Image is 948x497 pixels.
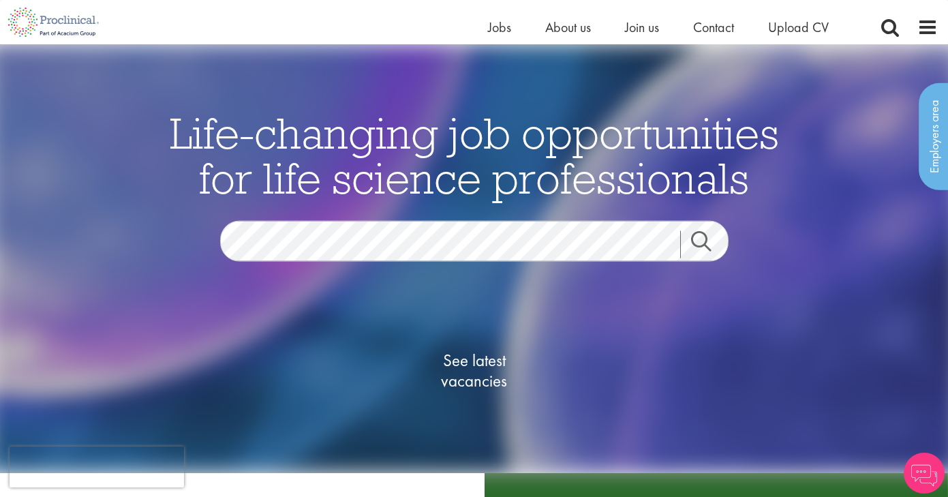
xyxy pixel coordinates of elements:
[693,18,734,36] a: Contact
[406,296,542,446] a: See latestvacancies
[170,106,779,205] span: Life-changing job opportunities for life science professionals
[904,453,945,494] img: Chatbot
[625,18,659,36] a: Join us
[488,18,511,36] a: Jobs
[10,447,184,487] iframe: reCAPTCHA
[406,350,542,391] span: See latest vacancies
[680,231,739,258] a: Job search submit button
[545,18,591,36] a: About us
[768,18,829,36] a: Upload CV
